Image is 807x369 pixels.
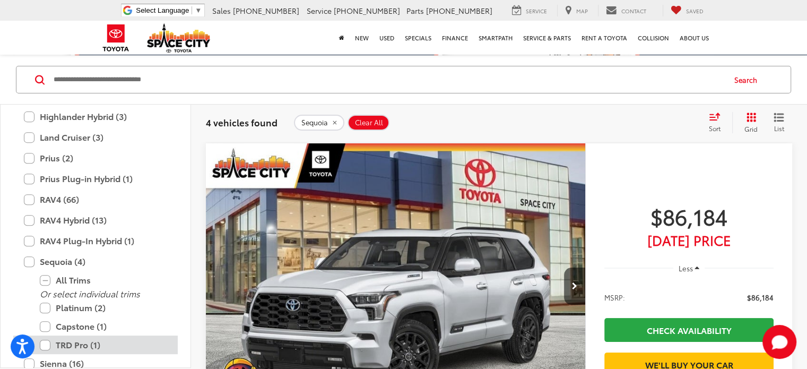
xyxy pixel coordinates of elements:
[212,5,231,16] span: Sales
[374,21,400,55] a: Used
[24,190,167,209] label: RAV4 (66)
[732,112,766,133] button: Grid View
[355,118,383,127] span: Clear All
[604,235,774,245] span: [DATE] Price
[192,6,192,14] span: ​
[437,21,473,55] a: Finance
[24,149,167,167] label: Prius (2)
[350,21,374,55] a: New
[598,5,654,16] a: Contact
[621,7,646,15] span: Contact
[766,112,792,133] button: List View
[195,6,202,14] span: ▼
[518,21,576,55] a: Service & Parts
[604,203,774,229] span: $86,184
[233,5,299,16] span: [PHONE_NUMBER]
[504,5,555,16] a: Service
[24,107,167,126] label: Highlander Hybrid (3)
[674,21,714,55] a: About Us
[576,7,588,15] span: Map
[206,116,277,128] span: 4 vehicles found
[40,336,167,354] label: TRD Pro (1)
[747,292,774,303] span: $86,184
[663,5,711,16] a: My Saved Vehicles
[294,115,344,131] button: remove Sequoia
[96,21,136,55] img: Toyota
[576,21,632,55] a: Rent a Toyota
[774,124,784,133] span: List
[40,317,167,336] label: Capstone (1)
[557,5,596,16] a: Map
[406,5,424,16] span: Parts
[724,66,773,93] button: Search
[307,5,332,16] span: Service
[53,67,724,92] input: Search by Make, Model, or Keyword
[24,128,167,147] label: Land Cruiser (3)
[147,23,211,53] img: Space City Toyota
[604,318,774,342] a: Check Availability
[334,5,400,16] span: [PHONE_NUMBER]
[400,21,437,55] a: Specials
[301,118,328,127] span: Sequoia
[348,115,389,131] button: Clear All
[673,259,705,278] button: Less
[40,271,167,289] label: All Trims
[604,292,625,303] span: MSRP:
[426,5,492,16] span: [PHONE_NUMBER]
[40,287,140,299] i: Or select individual trims
[709,124,721,133] span: Sort
[744,124,758,133] span: Grid
[136,6,202,14] a: Select Language​
[334,21,350,55] a: Home
[24,169,167,188] label: Prius Plug-in Hybrid (1)
[564,268,585,305] button: Next image
[24,211,167,229] label: RAV4 Hybrid (13)
[678,263,692,273] span: Less
[40,298,167,317] label: Platinum (2)
[762,325,796,359] button: Toggle Chat Window
[704,112,732,133] button: Select sort value
[24,231,167,250] label: RAV4 Plug-In Hybrid (1)
[24,252,167,271] label: Sequoia (4)
[762,325,796,359] svg: Start Chat
[473,21,518,55] a: SmartPath
[136,6,189,14] span: Select Language
[632,21,674,55] a: Collision
[526,7,547,15] span: Service
[686,7,704,15] span: Saved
